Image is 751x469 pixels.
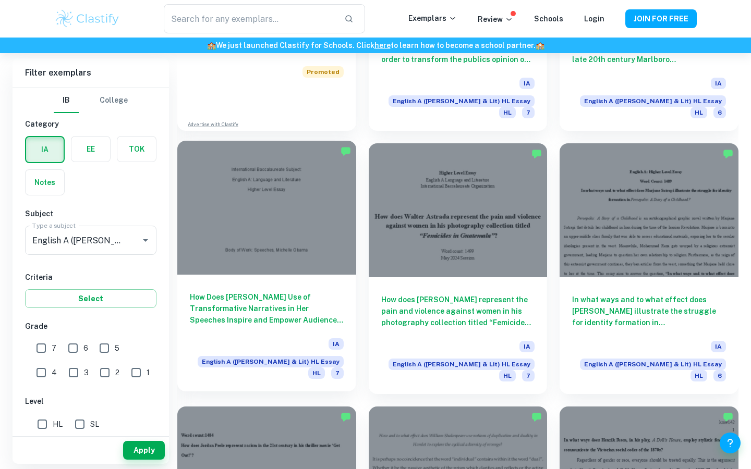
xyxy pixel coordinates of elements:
[522,370,535,381] span: 7
[713,107,726,118] span: 6
[198,356,344,367] span: English A ([PERSON_NAME] & Lit) HL Essay
[83,342,88,354] span: 6
[584,15,604,23] a: Login
[25,396,156,407] h6: Level
[531,149,542,159] img: Marked
[519,78,535,89] span: IA
[25,118,156,130] h6: Category
[115,342,119,354] span: 5
[625,9,697,28] button: JOIN FOR FREE
[52,342,56,354] span: 7
[389,95,535,107] span: English A ([PERSON_NAME] & Lit) HL Essay
[341,146,351,156] img: Marked
[478,14,513,25] p: Review
[723,149,733,159] img: Marked
[536,41,544,50] span: 🏫
[117,137,156,162] button: TOK
[713,370,726,381] span: 6
[711,341,726,352] span: IA
[177,143,356,394] a: How Does [PERSON_NAME] Use of Transformative Narratives in Her Speeches Inspire and Empower Audie...
[534,15,563,23] a: Schools
[84,367,89,378] span: 3
[54,88,79,113] button: IB
[115,367,119,378] span: 2
[711,78,726,89] span: IA
[389,359,535,370] span: English A ([PERSON_NAME] & Lit) HL Essay
[572,294,726,328] h6: In what ways and to what effect does [PERSON_NAME] illustrate the struggle for identity formation...
[499,370,516,381] span: HL
[2,40,749,51] h6: We just launched Clastify for Schools. Click to learn how to become a school partner.
[164,4,336,33] input: Search for any exemplars...
[25,208,156,219] h6: Subject
[26,137,64,162] button: IA
[723,412,733,422] img: Marked
[90,418,99,430] span: SL
[522,107,535,118] span: 7
[25,271,156,283] h6: Criteria
[100,88,128,113] button: College
[720,433,741,453] button: Help and Feedback
[341,412,351,422] img: Marked
[13,58,169,88] h6: Filter exemplars
[25,289,156,308] button: Select
[147,367,150,378] span: 1
[531,412,542,422] img: Marked
[207,41,216,50] span: 🏫
[580,359,726,370] span: English A ([PERSON_NAME] & Lit) HL Essay
[54,8,120,29] img: Clastify logo
[123,441,165,460] button: Apply
[308,367,325,379] span: HL
[560,143,738,394] a: In what ways and to what effect does [PERSON_NAME] illustrate the struggle for identity formation...
[302,66,344,78] span: Promoted
[32,221,76,230] label: Type a subject
[71,137,110,162] button: EE
[580,95,726,107] span: English A ([PERSON_NAME] & Lit) HL Essay
[26,170,64,195] button: Notes
[188,121,238,128] a: Advertise with Clastify
[381,294,535,328] h6: How does [PERSON_NAME] represent the pain and violence against women in his photography collectio...
[138,233,153,248] button: Open
[331,367,344,379] span: 7
[329,338,344,350] span: IA
[519,341,535,352] span: IA
[374,41,391,50] a: here
[190,291,344,326] h6: How Does [PERSON_NAME] Use of Transformative Narratives in Her Speeches Inspire and Empower Audie...
[54,88,128,113] div: Filter type choice
[53,418,63,430] span: HL
[25,320,156,332] h6: Grade
[691,107,707,118] span: HL
[369,143,548,394] a: How does [PERSON_NAME] represent the pain and violence against women in his photography collectio...
[52,367,57,378] span: 4
[691,370,707,381] span: HL
[499,107,516,118] span: HL
[408,13,457,24] p: Exemplars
